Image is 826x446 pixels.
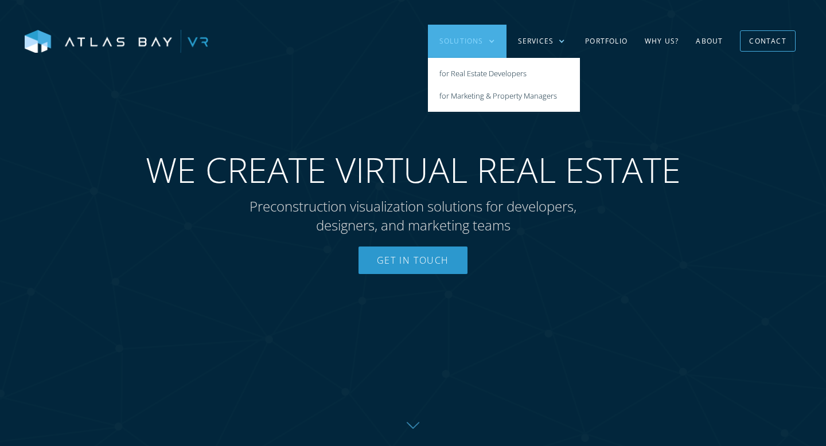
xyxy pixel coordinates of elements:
div: Contact [749,32,786,50]
a: Get In Touch [359,247,467,274]
a: Why US? [636,25,687,58]
img: Down further on page [407,422,419,429]
div: Solutions [428,25,506,58]
a: for Real Estate Developers [428,62,580,85]
a: About [687,25,731,58]
div: Services [518,36,554,46]
a: Portfolio [576,25,636,58]
span: WE CREATE VIRTUAL REAL ESTATE [146,149,681,191]
p: Preconstruction visualization solutions for developers, designers, and marketing teams [227,197,599,235]
a: for Marketing & Property Managers [428,85,580,107]
img: Atlas Bay VR Logo [25,30,208,54]
div: Services [506,25,577,58]
nav: Solutions [428,58,580,112]
div: Solutions [439,36,484,46]
a: Contact [740,30,795,52]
